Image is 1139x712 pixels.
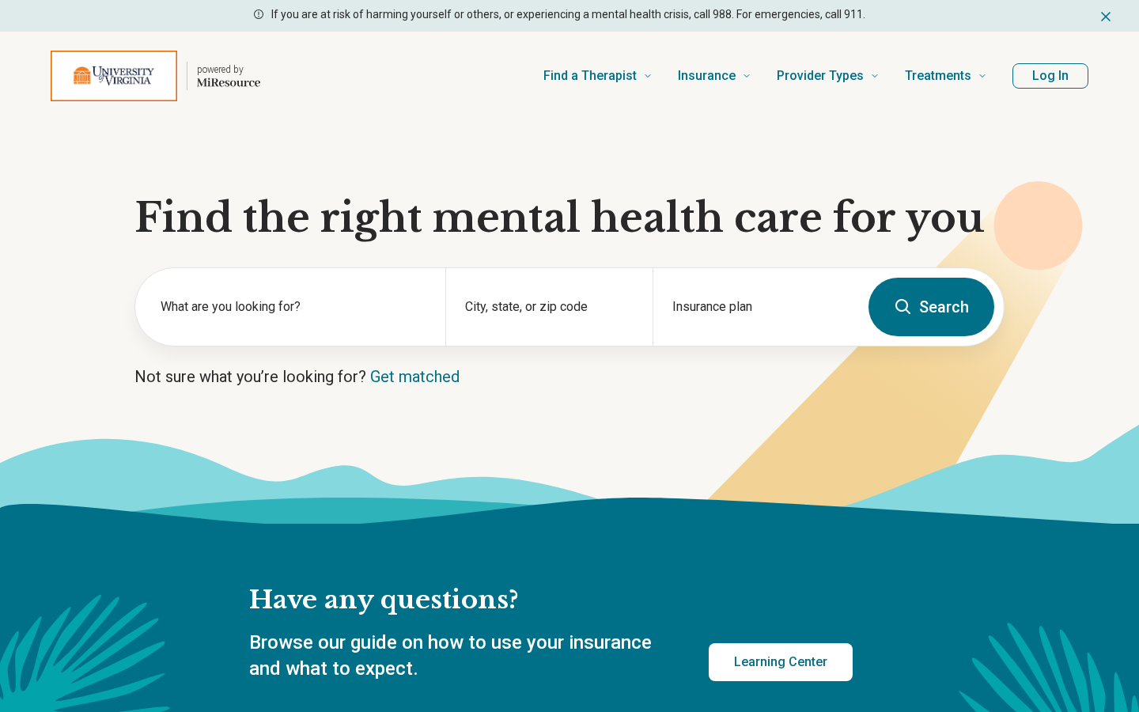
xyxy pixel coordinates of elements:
[678,44,751,108] a: Insurance
[370,367,460,386] a: Get matched
[905,44,987,108] a: Treatments
[543,44,653,108] a: Find a Therapist
[709,643,853,681] a: Learning Center
[777,65,864,87] span: Provider Types
[678,65,736,87] span: Insurance
[249,630,671,683] p: Browse our guide on how to use your insurance and what to expect.
[271,6,865,23] p: If you are at risk of harming yourself or others, or experiencing a mental health crisis, call 98...
[134,365,1005,388] p: Not sure what you’re looking for?
[249,584,853,617] h2: Have any questions?
[51,51,260,101] a: Home page
[161,297,426,316] label: What are you looking for?
[197,63,260,76] p: powered by
[1098,6,1114,25] button: Dismiss
[134,195,1005,242] h1: Find the right mental health care for you
[1012,63,1088,89] button: Log In
[777,44,880,108] a: Provider Types
[905,65,971,87] span: Treatments
[868,278,994,336] button: Search
[543,65,637,87] span: Find a Therapist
